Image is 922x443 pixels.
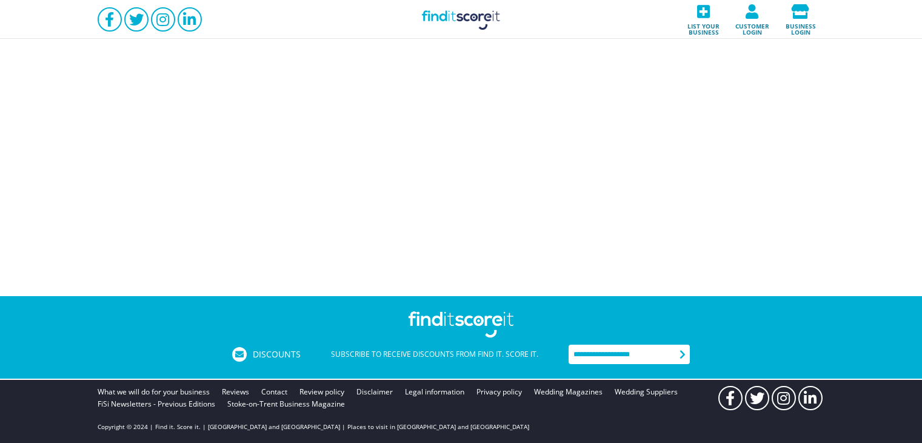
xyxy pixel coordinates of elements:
a: Wedding Magazines [534,386,603,398]
span: Business login [780,19,821,35]
a: Legal information [405,386,464,398]
a: Contact [261,386,287,398]
a: What we will do for your business [98,386,210,398]
a: Stoke-on-Trent Business Magazine [227,398,345,410]
a: Wedding Suppliers [615,386,678,398]
p: Copyright © 2024 | Find it. Score it. | [GEOGRAPHIC_DATA] and [GEOGRAPHIC_DATA] | Places to visit... [98,422,529,431]
span: Discounts [253,350,301,359]
a: Review policy [299,386,344,398]
span: Customer login [732,19,773,35]
a: Business login [777,1,825,39]
a: List your business [680,1,728,39]
a: Reviews [222,386,249,398]
a: Privacy policy [476,386,522,398]
a: Customer login [728,1,777,39]
a: FiSi Newsletters - Previous Editions [98,398,215,410]
span: List your business [683,19,724,35]
div: Subscribe to receive discounts from Find it. Score it. [301,347,569,362]
a: Disclaimer [356,386,393,398]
